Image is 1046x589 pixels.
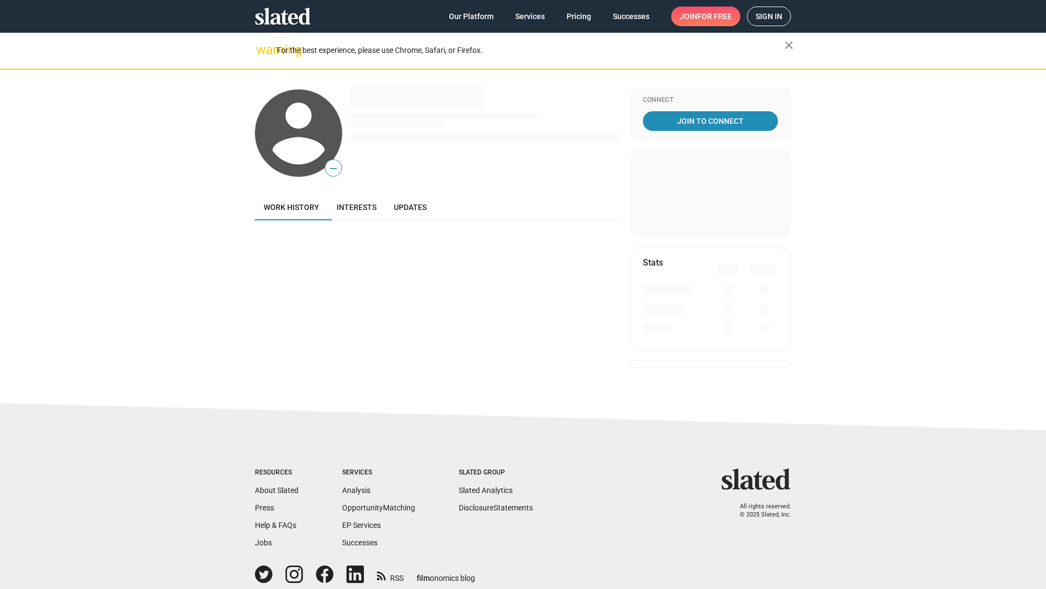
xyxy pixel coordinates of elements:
span: — [325,161,342,176]
a: Joinfor free [671,7,740,26]
span: film [417,574,430,582]
p: All rights reserved. © 2025 Slated, Inc. [728,503,791,519]
div: Resources [255,468,299,477]
span: Our Platform [449,7,494,26]
span: Updates [394,203,427,212]
a: EP Services [342,521,381,530]
a: Our Platform [440,7,502,26]
span: Pricing [567,7,591,26]
a: Pricing [558,7,600,26]
span: Interests [337,203,376,212]
a: Interests [328,194,385,220]
a: Jobs [255,538,272,547]
div: Services [342,468,415,477]
div: For the best experience, please use Chrome, Safari, or Firefox. [277,43,784,58]
a: OpportunityMatching [342,503,415,512]
a: DisclosureStatements [459,503,533,512]
span: Join To Connect [645,111,776,131]
a: Press [255,503,274,512]
a: Analysis [342,486,370,495]
a: Work history [255,194,328,220]
a: filmonomics blog [417,564,475,584]
span: Work history [264,203,319,212]
div: Connect [643,96,778,105]
mat-icon: warning [256,43,269,56]
span: Successes [613,7,649,26]
a: Services [507,7,554,26]
a: Help & FAQs [255,521,296,530]
span: Services [515,7,545,26]
mat-card-title: Stats [643,257,663,268]
a: Sign in [747,7,791,26]
span: Join [680,7,732,26]
a: Join To Connect [643,111,778,131]
a: Successes [342,538,378,547]
a: Slated Analytics [459,486,513,495]
div: Slated Group [459,468,533,477]
a: About Slated [255,486,299,495]
a: RSS [377,567,404,584]
span: Sign in [756,7,782,26]
a: Successes [604,7,658,26]
mat-icon: close [782,39,795,52]
span: for free [697,7,732,26]
a: Updates [385,194,435,220]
